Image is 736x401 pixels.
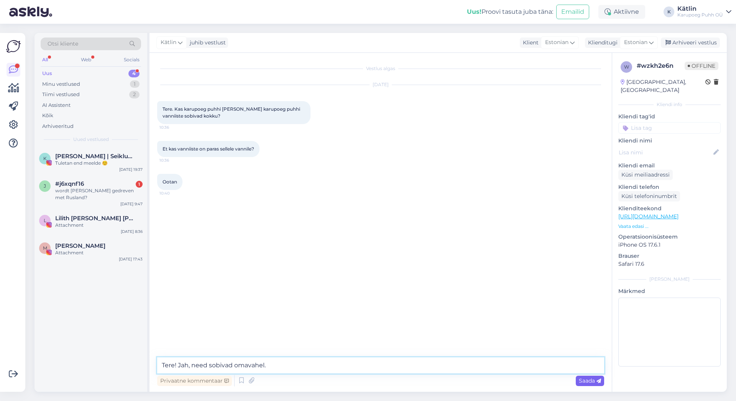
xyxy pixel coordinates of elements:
input: Lisa tag [618,122,721,134]
div: [DATE] 9:47 [120,201,143,207]
span: Estonian [624,38,647,47]
div: Web [79,55,93,65]
a: [URL][DOMAIN_NAME] [618,213,678,220]
div: 1 [136,181,143,188]
span: Saada [579,377,601,384]
span: Lilith Sylvia Daisy Mühlberg [55,215,135,222]
span: Et kas vanniiste on paras sellele vannile? [163,146,254,152]
div: Kätlin [677,6,723,12]
div: Vestlus algas [157,65,604,72]
span: 10:36 [159,157,188,163]
span: #j6xqnf16 [55,180,84,187]
div: K [664,7,674,17]
span: Kristin Indov | Seiklused koos lastega [55,153,135,160]
div: [GEOGRAPHIC_DATA], [GEOGRAPHIC_DATA] [621,78,705,94]
div: Arhiveeritud [42,123,74,130]
div: Privaatne kommentaar [157,376,232,386]
p: Märkmed [618,287,721,295]
div: # wzkh2e6n [637,61,685,70]
span: Kätlin [161,38,176,47]
div: 4 [128,70,140,77]
div: Aktiivne [598,5,645,19]
div: Tiimi vestlused [42,91,80,98]
div: AI Assistent [42,101,71,109]
p: Klienditeekond [618,205,721,213]
span: K [43,155,47,161]
p: Brauser [618,252,721,260]
div: [DATE] 17:43 [119,256,143,262]
div: Küsi meiliaadressi [618,170,673,180]
div: Kliendi info [618,101,721,108]
div: Socials [122,55,141,65]
div: 2 [129,91,140,98]
p: Kliendi nimi [618,137,721,145]
div: juhib vestlust [187,39,226,47]
div: Arhiveeri vestlus [661,38,720,48]
p: Safari 17.6 [618,260,721,268]
p: Kliendi email [618,162,721,170]
span: Marika Kurrikoff [55,242,105,249]
p: iPhone OS 17.6.1 [618,241,721,249]
p: Kliendi tag'id [618,113,721,121]
div: wordt [PERSON_NAME] gedreven met Rusland? [55,187,143,201]
div: Karupoeg Puhh OÜ [677,12,723,18]
div: Uus [42,70,52,77]
button: Emailid [556,5,589,19]
p: Operatsioonisüsteem [618,233,721,241]
span: Ootan [163,179,177,185]
span: Otsi kliente [48,40,78,48]
div: 1 [130,80,140,88]
textarea: Tere! Jah, need sobivad omavahel. [157,357,604,373]
b: Uus! [467,8,481,15]
div: Minu vestlused [42,80,80,88]
div: [DATE] 19:37 [119,167,143,172]
a: KätlinKarupoeg Puhh OÜ [677,6,731,18]
img: Askly Logo [6,39,21,54]
div: [DATE] 8:36 [121,229,143,234]
div: Klienditugi [585,39,618,47]
div: Klient [520,39,539,47]
span: Offline [685,62,718,70]
div: Tuletan end meelde ☺️ [55,160,143,167]
input: Lisa nimi [619,148,712,157]
span: 10:36 [159,124,188,130]
span: w [624,64,629,70]
span: 10:40 [159,190,188,196]
div: [DATE] [157,81,604,88]
span: Tere. Kas karupoeg puhhi [PERSON_NAME] karupoeg puhhi vanniiste sobivad kokku? [163,106,301,119]
span: L [44,218,46,223]
span: Estonian [545,38,568,47]
span: M [43,245,47,251]
div: Attachment [55,249,143,256]
div: [PERSON_NAME] [618,276,721,283]
p: Vaata edasi ... [618,223,721,230]
div: Attachment [55,222,143,229]
div: Kõik [42,112,53,119]
div: Küsi telefoninumbrit [618,191,680,201]
p: Kliendi telefon [618,183,721,191]
div: All [41,55,49,65]
span: j [44,183,46,189]
div: Proovi tasuta juba täna: [467,7,553,16]
span: Uued vestlused [73,136,109,143]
